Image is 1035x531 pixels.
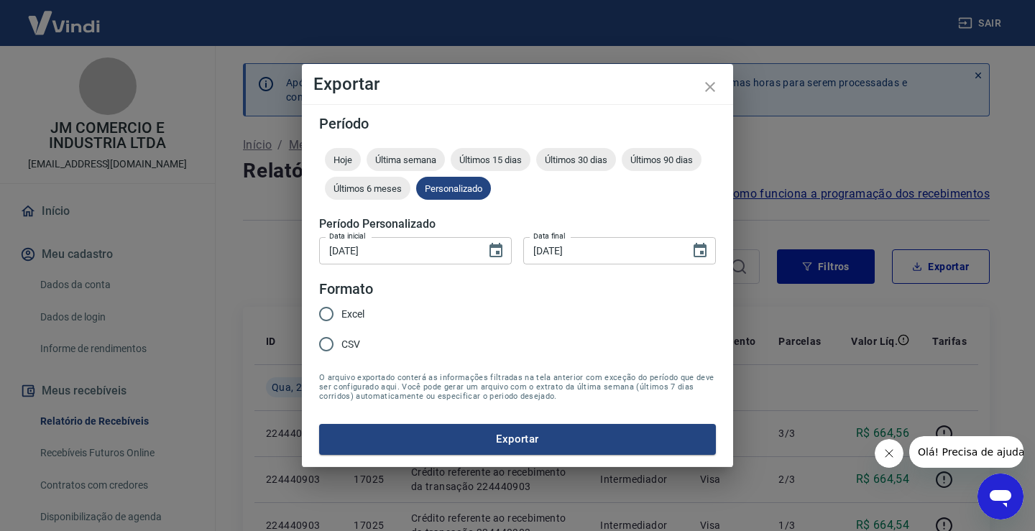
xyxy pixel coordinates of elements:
span: Últimos 6 meses [325,183,410,194]
div: Últimos 6 meses [325,177,410,200]
label: Data inicial [329,231,366,241]
span: Excel [341,307,364,322]
iframe: Fechar mensagem [875,439,903,468]
div: Hoje [325,148,361,171]
div: Última semana [367,148,445,171]
h5: Período [319,116,716,131]
input: DD/MM/YYYY [319,237,476,264]
iframe: Botão para abrir a janela de mensagens [977,474,1023,520]
span: CSV [341,337,360,352]
input: DD/MM/YYYY [523,237,680,264]
h5: Período Personalizado [319,217,716,231]
span: Última semana [367,154,445,165]
button: Choose date, selected date is 24 de set de 2025 [686,236,714,265]
span: Olá! Precisa de ajuda? [9,10,121,22]
span: Hoje [325,154,361,165]
label: Data final [533,231,566,241]
span: Últimos 30 dias [536,154,616,165]
legend: Formato [319,279,373,300]
div: Últimos 90 dias [622,148,701,171]
div: Últimos 15 dias [451,148,530,171]
iframe: Mensagem da empresa [909,436,1023,468]
div: Personalizado [416,177,491,200]
h4: Exportar [313,75,722,93]
button: Choose date, selected date is 23 de set de 2025 [482,236,510,265]
span: Últimos 15 dias [451,154,530,165]
button: Exportar [319,424,716,454]
div: Últimos 30 dias [536,148,616,171]
span: O arquivo exportado conterá as informações filtradas na tela anterior com exceção do período que ... [319,373,716,401]
button: close [693,70,727,104]
span: Personalizado [416,183,491,194]
span: Últimos 90 dias [622,154,701,165]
